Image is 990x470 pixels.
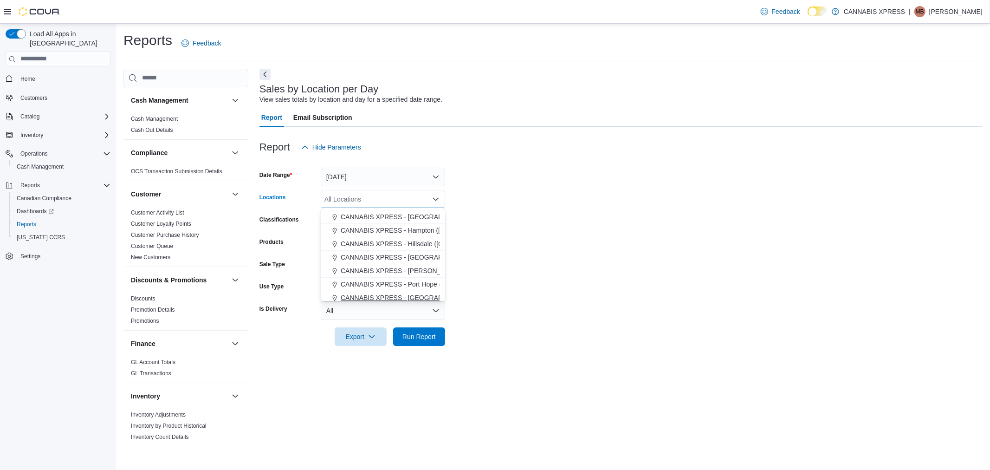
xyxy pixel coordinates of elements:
span: CANNABIS XPRESS - [GEOGRAPHIC_DATA][PERSON_NAME] ([GEOGRAPHIC_DATA]) [341,253,603,262]
label: Locations [259,194,286,201]
a: Customer Loyalty Points [131,221,191,227]
span: [US_STATE] CCRS [17,234,65,241]
a: Inventory by Product Historical [131,423,207,429]
span: Inventory Count Details [131,433,189,441]
div: Cash Management [123,113,248,139]
span: Home [20,75,35,83]
label: Is Delivery [259,305,287,313]
a: [US_STATE] CCRS [13,232,69,243]
button: Run Report [393,327,445,346]
a: Feedback [178,34,225,52]
span: Settings [17,250,110,262]
a: Customer Activity List [131,209,184,216]
a: Inventory Adjustments [131,411,186,418]
span: Cash Management [131,115,178,123]
p: [PERSON_NAME] [929,6,983,17]
label: Classifications [259,216,299,223]
span: Customer Queue [131,242,173,250]
span: Cash Management [13,161,110,172]
span: Inventory [20,131,43,139]
span: CANNABIS XPRESS - Port Hope ([PERSON_NAME] Drive) [341,280,514,289]
button: Next [259,69,271,80]
span: Operations [20,150,48,157]
nav: Complex example [6,68,110,287]
span: CANNABIS XPRESS - [GEOGRAPHIC_DATA] ([GEOGRAPHIC_DATA]) [341,293,549,302]
label: Use Type [259,283,284,290]
span: Washington CCRS [13,232,110,243]
button: Compliance [230,147,241,158]
a: Cash Management [131,116,178,122]
span: Canadian Compliance [13,193,110,204]
h3: Compliance [131,148,168,157]
span: Reports [20,182,40,189]
div: Discounts & Promotions [123,293,248,330]
span: Export [340,327,381,346]
a: Dashboards [13,206,58,217]
button: Finance [131,339,228,348]
button: Operations [2,147,114,160]
button: Cash Management [9,160,114,173]
button: Reports [2,179,114,192]
button: Finance [230,338,241,349]
span: Dashboards [17,208,54,215]
div: Finance [123,357,248,383]
span: CANNABIS XPRESS - Hillsdale ([GEOGRAPHIC_DATA]) [341,239,506,248]
h3: Sales by Location per Day [259,84,379,95]
h3: Report [259,142,290,153]
a: Promotion Details [131,307,175,313]
span: CANNABIS XPRESS - [PERSON_NAME] ([GEOGRAPHIC_DATA]) [341,266,535,275]
span: OCS Transaction Submission Details [131,168,222,175]
a: Canadian Compliance [13,193,75,204]
button: CANNABIS XPRESS - [PERSON_NAME] ([GEOGRAPHIC_DATA]) [321,264,445,278]
button: All [321,301,445,320]
button: CANNABIS XPRESS - [GEOGRAPHIC_DATA] ([GEOGRAPHIC_DATA]) [321,291,445,305]
button: CANNABIS XPRESS - [GEOGRAPHIC_DATA] ([GEOGRAPHIC_DATA]) [321,210,445,224]
div: View sales totals by location and day for a specified date range. [259,95,442,104]
button: Customer [230,189,241,200]
a: Promotions [131,318,159,324]
span: Cash Management [17,163,64,170]
a: Customer Queue [131,243,173,249]
h3: Customer [131,189,161,199]
button: Hide Parameters [298,138,365,157]
div: Maggie Baillargeon [914,6,925,17]
a: GL Account Totals [131,359,175,366]
span: Cash Out Details [131,126,173,134]
button: Close list of options [432,196,440,203]
a: Dashboards [9,205,114,218]
span: Operations [17,148,110,159]
a: Settings [17,251,44,262]
span: Catalog [20,113,39,120]
span: Reports [17,221,36,228]
span: Report [261,108,282,127]
label: Date Range [259,171,292,179]
button: Customers [2,91,114,104]
button: Operations [17,148,52,159]
a: Discounts [131,295,155,302]
button: Discounts & Promotions [131,275,228,285]
h3: Inventory [131,392,160,401]
span: MB [916,6,924,17]
div: Customer [123,207,248,267]
span: Canadian Compliance [17,195,71,202]
h1: Reports [123,31,172,50]
a: Feedback [757,2,804,21]
button: CANNABIS XPRESS - [GEOGRAPHIC_DATA][PERSON_NAME] ([GEOGRAPHIC_DATA]) [321,251,445,264]
button: CANNABIS XPRESS - Port Hope ([PERSON_NAME] Drive) [321,278,445,291]
span: GL Transactions [131,370,171,377]
a: New Customers [131,254,170,261]
button: Customer [131,189,228,199]
button: [US_STATE] CCRS [9,231,114,244]
button: Catalog [2,110,114,123]
span: Catalog [17,111,110,122]
span: Customers [20,94,47,102]
a: Inventory Count Details [131,434,189,440]
span: GL Account Totals [131,359,175,366]
button: Export [335,327,387,346]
